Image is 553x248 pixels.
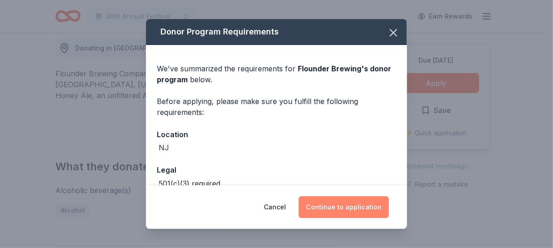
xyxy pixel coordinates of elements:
div: Legal [157,164,396,176]
div: Donor Program Requirements [146,19,407,45]
div: We've summarized the requirements for below. [157,63,396,85]
button: Continue to application [299,196,389,218]
div: NJ [159,142,169,153]
div: Before applying, please make sure you fulfill the following requirements: [157,96,396,118]
button: Cancel [264,196,286,218]
div: 501(c)(3) required [159,178,220,189]
div: Location [157,129,396,140]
